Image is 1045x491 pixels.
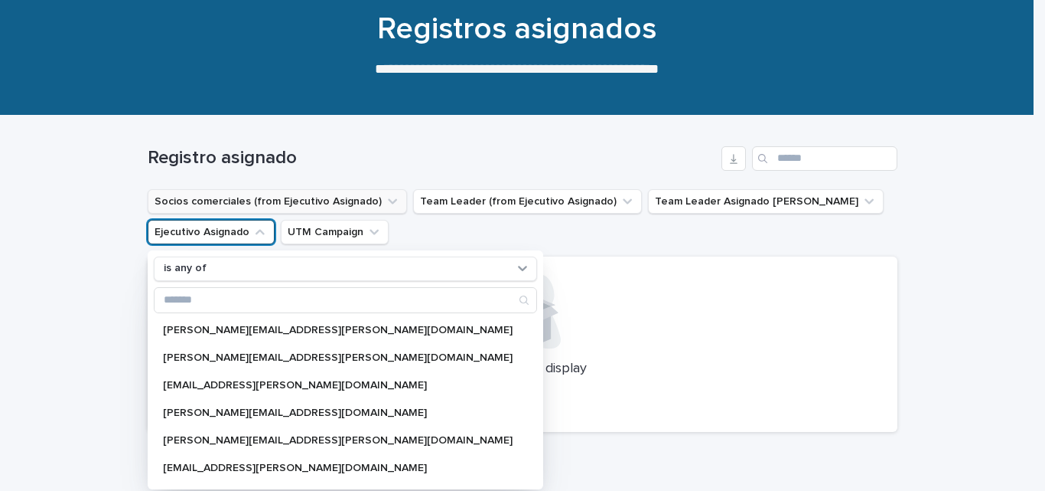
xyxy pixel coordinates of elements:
button: Team Leader Asignado LLamados [648,189,884,214]
p: is any of [164,262,207,275]
h1: Registros asignados [142,11,892,47]
p: [PERSON_NAME][EMAIL_ADDRESS][PERSON_NAME][DOMAIN_NAME] [163,325,513,336]
h1: Registro asignado [148,147,715,169]
button: Socios comerciales (from Ejecutivo Asignado) [148,189,407,214]
p: [PERSON_NAME][EMAIL_ADDRESS][PERSON_NAME][DOMAIN_NAME] [163,352,513,363]
input: Search [155,288,536,313]
p: [PERSON_NAME][EMAIL_ADDRESS][PERSON_NAME][DOMAIN_NAME] [163,435,513,446]
p: [EMAIL_ADDRESS][PERSON_NAME][DOMAIN_NAME] [163,380,513,391]
button: Ejecutivo Asignado [148,220,275,244]
p: [PERSON_NAME][EMAIL_ADDRESS][DOMAIN_NAME] [163,408,513,418]
button: Team Leader (from Ejecutivo Asignado) [413,189,642,214]
div: Search [154,287,537,313]
p: [EMAIL_ADDRESS][PERSON_NAME][DOMAIN_NAME] [163,463,513,473]
button: UTM Campaign [281,220,389,244]
input: Search [752,146,897,171]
